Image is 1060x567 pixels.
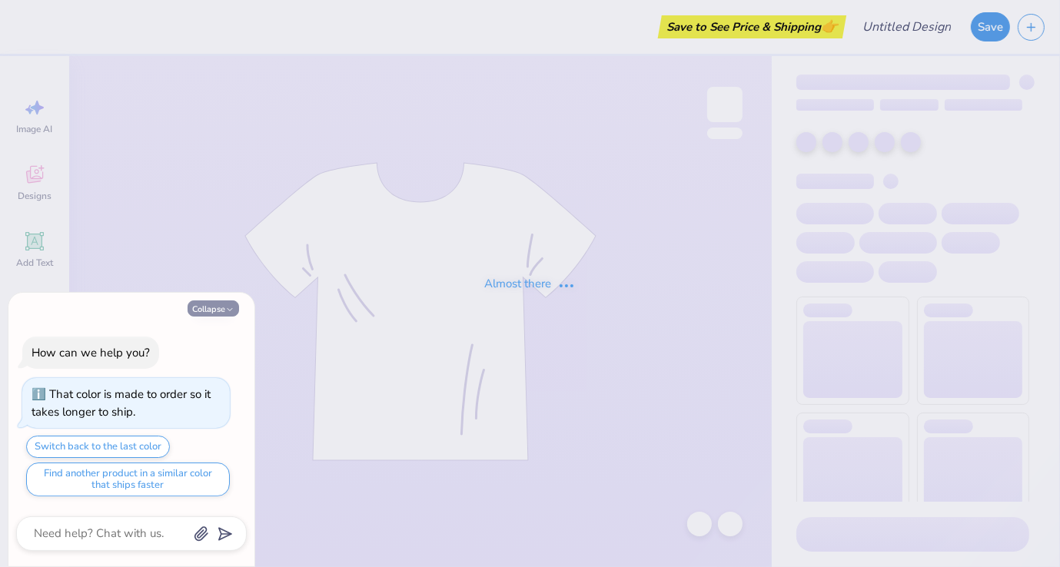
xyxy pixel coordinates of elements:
button: Switch back to the last color [26,436,170,458]
div: How can we help you? [32,345,150,360]
button: Find another product in a similar color that ships faster [26,463,230,496]
button: Collapse [188,300,239,317]
div: That color is made to order so it takes longer to ship. [32,386,211,419]
div: Almost there [485,275,576,293]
